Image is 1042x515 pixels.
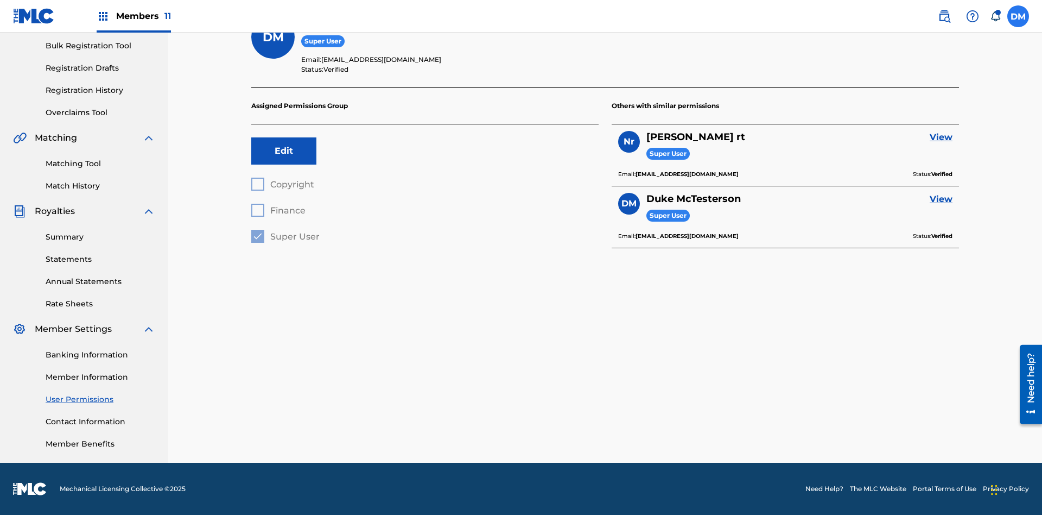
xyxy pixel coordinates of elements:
[913,231,952,241] p: Status:
[805,484,843,494] a: Need Help?
[990,11,1001,22] div: Notifications
[13,323,26,336] img: Member Settings
[621,197,637,210] span: DM
[646,148,690,160] span: Super User
[46,180,155,192] a: Match History
[46,298,155,310] a: Rate Sheets
[46,394,155,405] a: User Permissions
[612,88,959,124] p: Others with similar permissions
[983,484,1029,494] a: Privacy Policy
[46,372,155,383] a: Member Information
[913,484,976,494] a: Portal Terms of Use
[636,233,739,240] b: [EMAIL_ADDRESS][DOMAIN_NAME]
[116,10,171,22] span: Members
[618,169,739,179] p: Email:
[251,88,599,124] p: Assigned Permissions Group
[46,62,155,74] a: Registration Drafts
[142,323,155,336] img: expand
[301,35,345,48] span: Super User
[97,10,110,23] img: Top Rightsholders
[301,65,959,74] p: Status:
[13,205,26,218] img: Royalties
[46,40,155,52] a: Bulk Registration Tool
[323,65,348,73] span: Verified
[850,484,906,494] a: The MLC Website
[966,10,979,23] img: help
[646,210,690,222] span: Super User
[938,10,951,23] img: search
[46,107,155,118] a: Overclaims Tool
[1007,5,1029,27] div: User Menu
[46,158,155,169] a: Matching Tool
[618,231,739,241] p: Email:
[913,169,952,179] p: Status:
[46,438,155,450] a: Member Benefits
[46,254,155,265] a: Statements
[164,11,171,21] span: 11
[46,416,155,428] a: Contact Information
[931,171,952,178] b: Verified
[13,482,47,495] img: logo
[13,131,27,145] img: Matching
[13,8,55,24] img: MLC Logo
[624,135,634,148] span: Nr
[962,5,983,27] div: Help
[931,233,952,240] b: Verified
[35,131,77,145] span: Matching
[46,276,155,287] a: Annual Statements
[251,137,316,165] button: Edit
[35,323,112,336] span: Member Settings
[35,205,75,218] span: Royalties
[646,131,745,143] h5: Nicole rt
[1012,341,1042,430] iframe: Resource Center
[46,231,155,243] a: Summary
[60,484,186,494] span: Mechanical Licensing Collective © 2025
[142,131,155,145] img: expand
[930,131,952,144] a: View
[933,5,955,27] a: Public Search
[646,193,741,205] h5: Duke McTesterson
[142,205,155,218] img: expand
[636,171,739,178] b: [EMAIL_ADDRESS][DOMAIN_NAME]
[46,85,155,96] a: Registration History
[263,30,284,45] span: DM
[991,474,997,506] div: Drag
[988,463,1042,515] iframe: Chat Widget
[46,349,155,361] a: Banking Information
[321,55,441,64] span: [EMAIL_ADDRESS][DOMAIN_NAME]
[930,193,952,206] a: View
[301,55,959,65] p: Email:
